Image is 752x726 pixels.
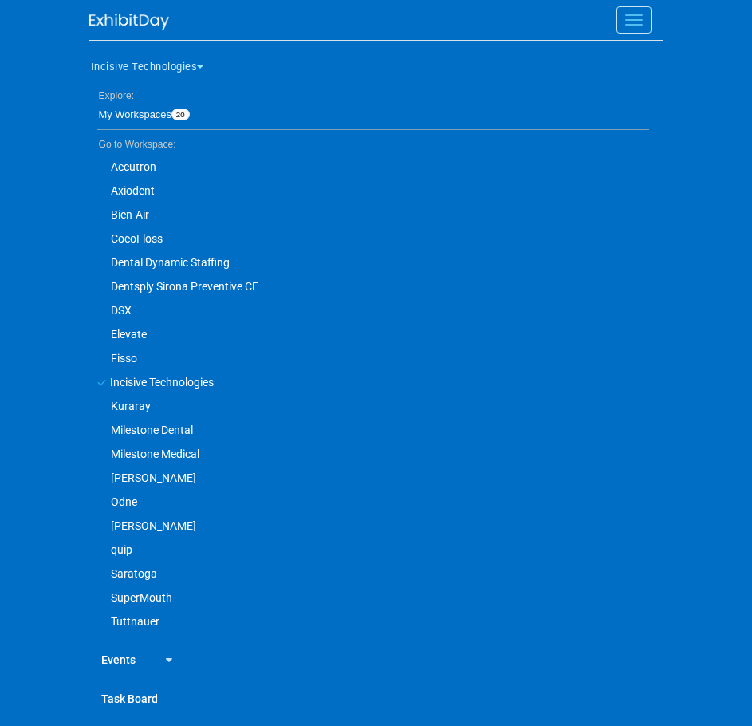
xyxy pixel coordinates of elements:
a: CocoFloss [89,227,649,251]
a: Events [89,639,148,679]
img: ExhibitDay [89,14,169,30]
a: Task Board [89,678,663,718]
a: Fisso [89,346,649,370]
a: Accutron [89,155,649,179]
a: Milestone Medical [89,442,649,466]
a: Odne [89,490,649,514]
a: Milestone Dental [89,418,649,442]
a: Axiodent [89,179,649,203]
a: Tuttnauer [89,610,649,633]
a: quip [89,538,649,562]
a: Incisive Technologies [89,370,649,394]
a: Dentsply Sirona Preventive CE [89,274,649,298]
a: Dental Dynamic Staffing [89,251,649,274]
a: Bien-Air [89,203,649,227]
button: Incisive Technologies [89,47,224,81]
li: Go to Workspace: [89,134,649,155]
span: 20 [171,109,190,121]
a: My Workspaces20 [97,101,649,129]
a: DSX [89,298,649,322]
li: Explore: [89,86,649,101]
a: SuperMouth [89,586,649,610]
a: [PERSON_NAME] [89,514,649,538]
a: Saratoga [89,562,649,586]
a: Elevate [89,322,649,346]
a: Kuraray [89,394,649,418]
button: Menu [616,6,652,34]
a: [PERSON_NAME] [89,466,649,490]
